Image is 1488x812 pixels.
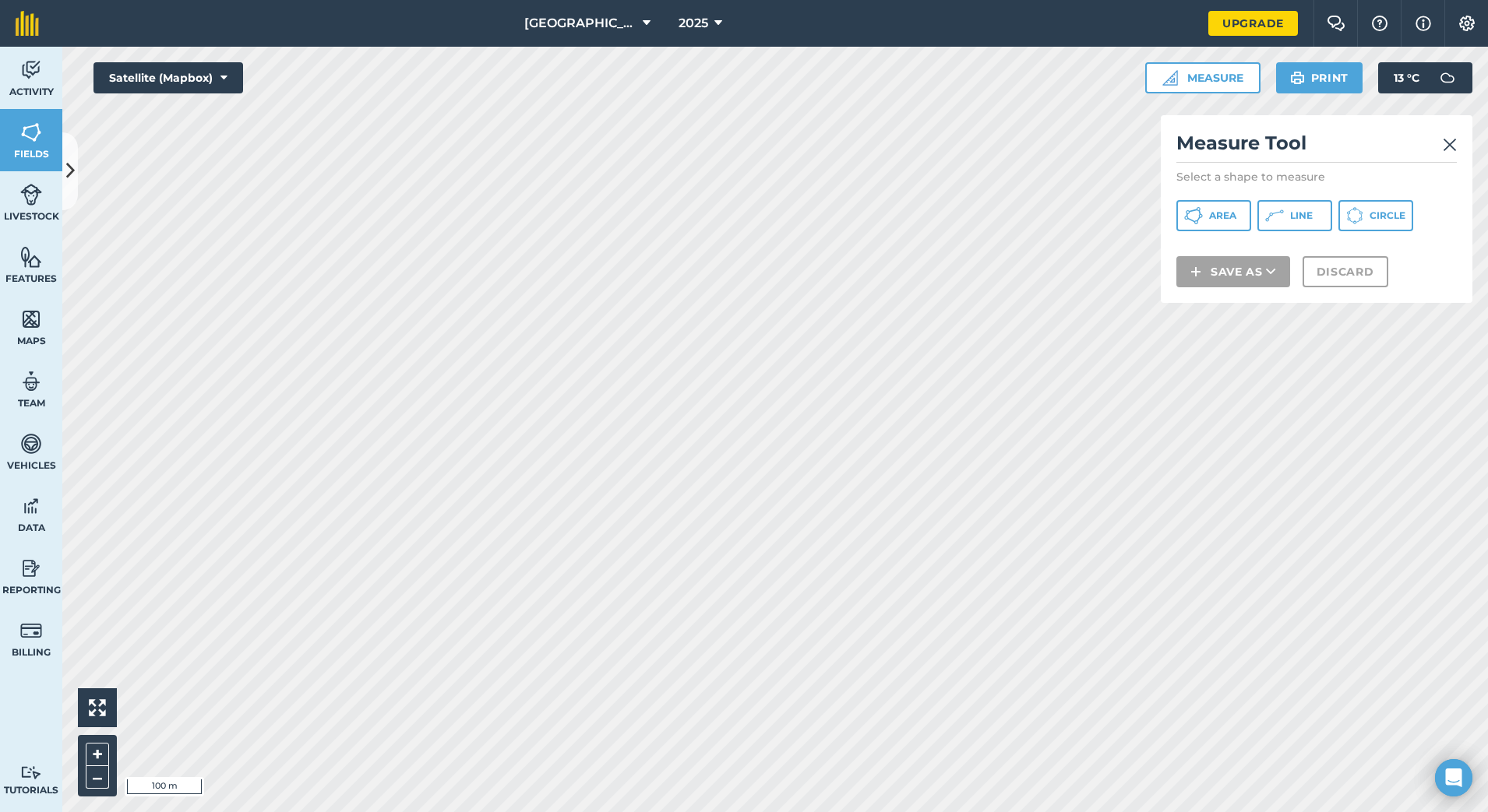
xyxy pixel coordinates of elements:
img: svg+xml;base64,PHN2ZyB4bWxucz0iaHR0cDovL3d3dy53My5vcmcvMjAwMC9zdmciIHdpZHRoPSIxOSIgaGVpZ2h0PSIyNC... [1290,69,1305,87]
button: Line [1257,200,1332,231]
img: svg+xml;base64,PD94bWwgdmVyc2lvbj0iMS4wIiBlbmNvZGluZz0idXRmLTgiPz4KPCEtLSBHZW5lcmF0b3I6IEFkb2JlIE... [20,432,42,455]
img: svg+xml;base64,PD94bWwgdmVyc2lvbj0iMS4wIiBlbmNvZGluZz0idXRmLTgiPz4KPCEtLSBHZW5lcmF0b3I6IEFkb2JlIE... [20,58,42,82]
button: – [86,766,109,789]
img: svg+xml;base64,PHN2ZyB4bWxucz0iaHR0cDovL3d3dy53My5vcmcvMjAwMC9zdmciIHdpZHRoPSI1NiIgaGVpZ2h0PSI2MC... [20,308,42,331]
img: svg+xml;base64,PHN2ZyB4bWxucz0iaHR0cDovL3d3dy53My5vcmcvMjAwMC9zdmciIHdpZHRoPSIxNCIgaGVpZ2h0PSIyNC... [1190,262,1201,281]
img: svg+xml;base64,PD94bWwgdmVyc2lvbj0iMS4wIiBlbmNvZGluZz0idXRmLTgiPz4KPCEtLSBHZW5lcmF0b3I6IEFkb2JlIE... [20,619,42,642]
button: Save as [1176,256,1290,287]
button: + [86,743,109,766]
img: Two speech bubbles overlapping with the left bubble in the forefront [1327,16,1345,31]
span: 13 ° C [1394,62,1419,93]
span: [GEOGRAPHIC_DATA] [524,14,636,33]
img: svg+xml;base64,PHN2ZyB4bWxucz0iaHR0cDovL3d3dy53My5vcmcvMjAwMC9zdmciIHdpZHRoPSI1NiIgaGVpZ2h0PSI2MC... [20,245,42,269]
span: 2025 [679,14,708,33]
img: Ruler icon [1162,70,1178,86]
span: Circle [1370,209,1405,222]
button: Discard [1303,256,1388,287]
h2: Measure Tool [1176,131,1457,163]
button: Circle [1338,200,1413,231]
img: svg+xml;base64,PD94bWwgdmVyc2lvbj0iMS4wIiBlbmNvZGluZz0idXRmLTgiPz4KPCEtLSBHZW5lcmF0b3I6IEFkb2JlIE... [1432,62,1463,93]
span: Area [1209,209,1236,222]
img: svg+xml;base64,PD94bWwgdmVyc2lvbj0iMS4wIiBlbmNvZGluZz0idXRmLTgiPz4KPCEtLSBHZW5lcmF0b3I6IEFkb2JlIE... [20,183,42,206]
a: Upgrade [1208,11,1298,36]
img: Four arrows, one pointing top left, one top right, one bottom right and the last bottom left [89,699,106,716]
img: svg+xml;base64,PHN2ZyB4bWxucz0iaHR0cDovL3d3dy53My5vcmcvMjAwMC9zdmciIHdpZHRoPSIxNyIgaGVpZ2h0PSIxNy... [1416,14,1431,33]
img: fieldmargin Logo [16,11,39,36]
button: Measure [1145,62,1261,93]
img: svg+xml;base64,PD94bWwgdmVyc2lvbj0iMS4wIiBlbmNvZGluZz0idXRmLTgiPz4KPCEtLSBHZW5lcmF0b3I6IEFkb2JlIE... [20,557,42,580]
button: Area [1176,200,1251,231]
img: A question mark icon [1370,16,1389,31]
button: Satellite (Mapbox) [93,62,243,93]
span: Line [1290,209,1313,222]
button: 13 °C [1378,62,1472,93]
img: A cog icon [1458,16,1476,31]
img: svg+xml;base64,PD94bWwgdmVyc2lvbj0iMS4wIiBlbmNvZGluZz0idXRmLTgiPz4KPCEtLSBHZW5lcmF0b3I6IEFkb2JlIE... [20,765,42,780]
p: Select a shape to measure [1176,169,1457,185]
button: Print [1276,62,1363,93]
div: Open Intercom Messenger [1435,759,1472,796]
img: svg+xml;base64,PHN2ZyB4bWxucz0iaHR0cDovL3d3dy53My5vcmcvMjAwMC9zdmciIHdpZHRoPSIyMiIgaGVpZ2h0PSIzMC... [1443,135,1457,154]
img: svg+xml;base64,PD94bWwgdmVyc2lvbj0iMS4wIiBlbmNvZGluZz0idXRmLTgiPz4KPCEtLSBHZW5lcmF0b3I6IEFkb2JlIE... [20,370,42,393]
img: svg+xml;base64,PHN2ZyB4bWxucz0iaHR0cDovL3d3dy53My5vcmcvMjAwMC9zdmciIHdpZHRoPSI1NiIgaGVpZ2h0PSI2MC... [20,121,42,144]
img: svg+xml;base64,PD94bWwgdmVyc2lvbj0iMS4wIiBlbmNvZGluZz0idXRmLTgiPz4KPCEtLSBHZW5lcmF0b3I6IEFkb2JlIE... [20,494,42,518]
